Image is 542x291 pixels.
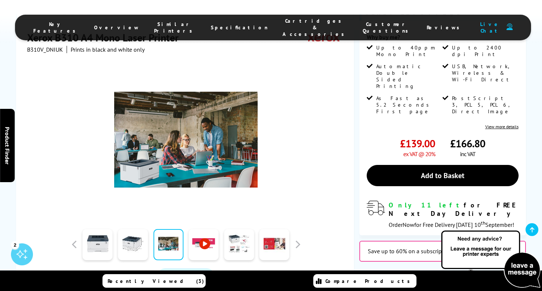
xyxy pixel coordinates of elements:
[94,24,139,31] span: Overview
[313,274,416,288] a: Compare Products
[452,44,517,58] span: Up to 2400 dpi Print
[108,278,204,284] span: Recently Viewed (3)
[485,124,519,129] a: View more details
[450,137,485,150] span: £166.80
[440,229,542,290] img: Open Live Chat window
[478,21,503,34] span: Live Chat
[4,127,11,165] span: Product Finder
[376,63,441,89] span: Automatic Double Sided Printing
[27,46,63,53] span: B310V_DNIUK
[403,150,435,158] span: ex VAT @ 20%
[368,247,464,255] span: Save up to 60% on a subscription plan
[460,150,475,158] span: inc VAT
[33,21,79,34] span: Key Features
[283,18,348,37] span: Cartridges & Accessories
[71,46,145,53] i: Prints in black and white only
[389,201,518,218] div: for FREE Next Day Delivery
[114,68,258,211] img: Xerox B310 Thumbnail
[452,63,517,83] span: USB, Network, Wireless & Wi-Fi Direct
[359,269,526,276] div: Toner Cartridge Costs
[389,221,514,228] span: Order for Free Delivery [DATE] 10 September!
[211,24,268,31] span: Specification
[102,274,206,288] a: Recently Viewed (3)
[452,95,517,115] span: PostScript 3, PCL 5, PCL 6, Direct Image
[481,220,485,226] sup: th
[363,21,412,34] span: Customer Questions
[154,21,196,34] span: Similar Printers
[389,201,464,209] span: Only 11 left
[427,24,463,31] span: Reviews
[400,137,435,150] span: £139.00
[403,221,414,228] span: Now
[376,95,441,115] span: As Fast as 5.2 Seconds First page
[376,44,441,58] span: Up to 40ppm Mono Print
[367,201,518,228] div: modal_delivery
[11,241,19,249] div: 2
[367,165,518,186] a: Add to Basket
[325,278,414,284] span: Compare Products
[158,268,214,284] a: Product_All_Videos
[507,23,513,30] img: user-headset-duotone.svg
